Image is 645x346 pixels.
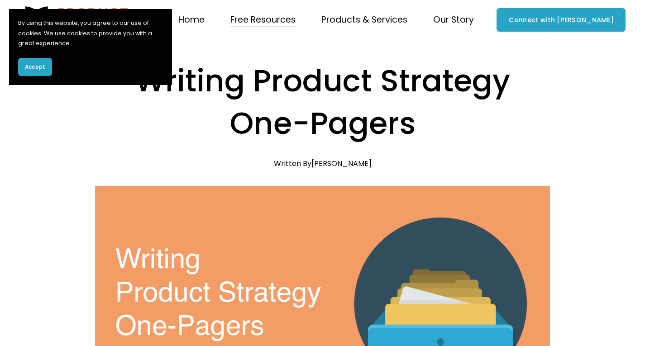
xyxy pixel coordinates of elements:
[274,159,372,168] div: Written By
[18,18,163,49] p: By using this website, you agree to our use of cookies. We use cookies to provide you with a grea...
[230,11,296,29] a: folder dropdown
[497,8,626,32] a: Connect with [PERSON_NAME]
[321,11,407,29] a: folder dropdown
[433,11,474,29] a: folder dropdown
[321,12,407,28] span: Products & Services
[311,158,372,169] a: [PERSON_NAME]
[95,60,550,145] h1: Writing Product Strategy One-Pagers
[433,12,474,28] span: Our Story
[19,6,130,33] img: Product Teacher
[18,58,52,76] button: Accept
[25,63,45,71] span: Accept
[230,12,296,28] span: Free Resources
[9,9,172,85] section: Cookie banner
[178,11,205,29] a: Home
